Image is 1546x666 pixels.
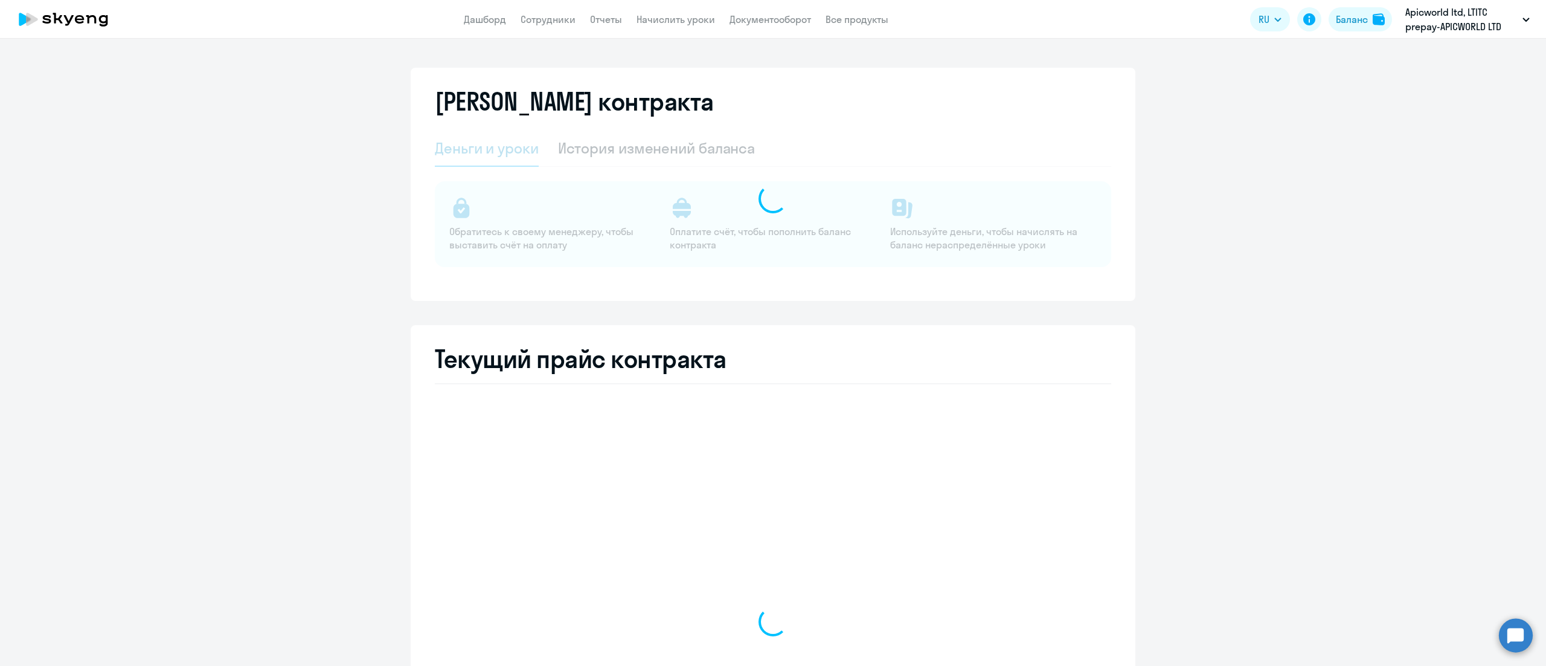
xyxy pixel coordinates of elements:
a: Документооборот [730,13,811,25]
a: Все продукты [826,13,888,25]
span: RU [1259,12,1269,27]
button: Балансbalance [1329,7,1392,31]
button: Apicworld ltd, LTITC prepay-APICWORLD LTD [1399,5,1536,34]
button: RU [1250,7,1290,31]
a: Сотрудники [521,13,576,25]
h2: [PERSON_NAME] контракта [435,87,714,116]
img: balance [1373,13,1385,25]
div: Баланс [1336,12,1368,27]
h2: Текущий прайс контракта [435,344,1111,373]
a: Дашборд [464,13,506,25]
a: Начислить уроки [637,13,715,25]
a: Отчеты [590,13,622,25]
p: Apicworld ltd, LTITC prepay-APICWORLD LTD [1405,5,1518,34]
